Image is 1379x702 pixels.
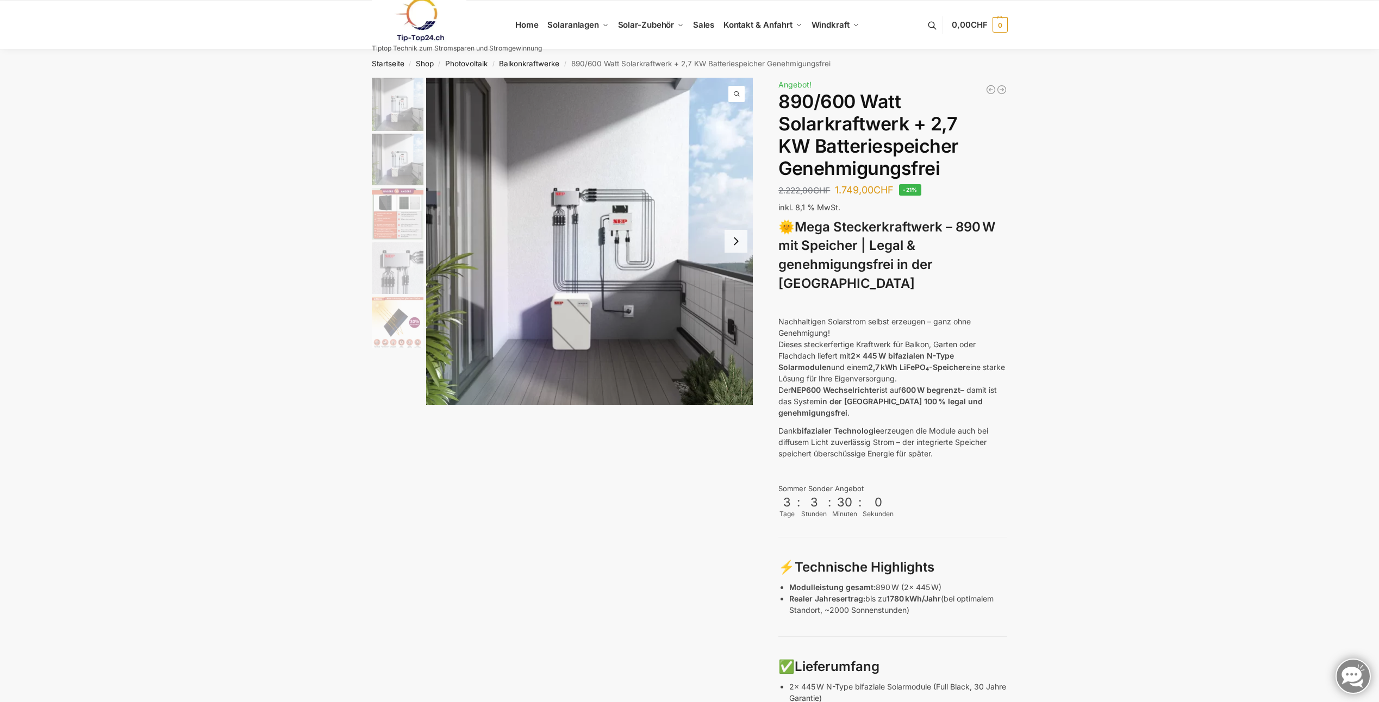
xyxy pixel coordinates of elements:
img: Balkonkraftwerk mit 2,7kw Speicher [372,134,423,185]
bdi: 1.749,00 [835,184,894,196]
p: Nachhaltigen Solarstrom selbst erzeugen – ganz ohne Genehmigung! Dieses steckerfertige Kraftwerk ... [778,316,1007,418]
span: CHF [873,184,894,196]
span: / [559,60,571,68]
div: : [858,495,862,516]
strong: 2,7 kWh LiFePO₄-Speicher [868,362,966,372]
strong: Modulleistung gesamt: [789,582,876,592]
nav: Breadcrumb [352,49,1027,78]
strong: NEP600 Wechselrichter [791,385,879,394]
div: Sekunden [863,509,894,519]
button: Next slide [725,230,747,253]
strong: Mega Steckerkraftwerk – 890 W mit Speicher | Legal & genehmigungsfrei in der [GEOGRAPHIC_DATA] [778,219,995,291]
bdi: 2.222,00 [778,185,830,196]
span: 0 [993,17,1008,33]
div: : [828,495,831,516]
span: CHF [813,185,830,196]
a: Balkonkraftwerke [499,59,559,68]
a: Startseite [372,59,404,68]
img: Bificial 30 % mehr Leistung [372,297,423,348]
h3: ✅ [778,657,1007,676]
a: Balkonkraftwerk 890 Watt Solarmodulleistung mit 2kW/h Zendure Speicher [996,84,1007,95]
span: Windkraft [812,20,850,30]
a: Windkraft [807,1,864,49]
a: Photovoltaik [445,59,488,68]
strong: in der [GEOGRAPHIC_DATA] 100 % legal und genehmigungsfrei [778,397,983,417]
a: Kontakt & Anfahrt [719,1,807,49]
h1: 890/600 Watt Solarkraftwerk + 2,7 KW Batteriespeicher Genehmigungsfrei [778,91,1007,179]
div: Tage [778,509,796,519]
span: -21% [899,184,921,196]
div: Minuten [832,509,857,519]
strong: Technische Highlights [795,559,934,575]
span: Sales [693,20,715,30]
a: Sales [688,1,719,49]
a: 0,00CHF 0 [952,9,1007,41]
span: / [434,60,445,68]
div: Stunden [801,509,827,519]
span: Kontakt & Anfahrt [723,20,793,30]
strong: 2x 445 W bifazialen N-Type Solarmodulen [778,351,954,372]
img: BDS1000 [372,242,423,294]
div: 0 [864,495,893,509]
div: 30 [833,495,856,509]
span: / [488,60,499,68]
img: Bificial im Vergleich zu billig Modulen [372,188,423,240]
p: 890 W (2x 445 W) [789,581,1007,593]
h3: 🌞 [778,218,1007,293]
a: Balkonkraftwerk 405/600 Watt erweiterbar [985,84,996,95]
img: Balkonkraftwerk mit 2,7kw Speicher [372,78,423,131]
strong: bifazialer Technologie [797,426,880,435]
p: bis zu (bei optimalem Standort, ~2000 Sonnenstunden) [789,593,1007,616]
span: Angebot! [778,80,812,89]
span: 0,00 [952,20,987,30]
span: / [404,60,416,68]
span: CHF [971,20,988,30]
a: Solaranlagen [543,1,613,49]
p: Dank erzeugen die Module auch bei diffusem Licht zuverlässig Strom – der integrierte Speicher spe... [778,425,1007,459]
h3: ⚡ [778,558,1007,577]
a: Shop [416,59,434,68]
strong: Realer Jahresertrag: [789,594,865,603]
div: 3 [802,495,826,509]
strong: 600 W begrenzt [901,385,960,394]
p: Tiptop Technik zum Stromsparen und Stromgewinnung [372,45,542,52]
strong: Lieferumfang [795,659,879,674]
div: : [797,495,800,516]
div: Sommer Sonder Angebot [778,484,1007,494]
strong: 1780 kWh/Jahr [887,594,941,603]
div: 3 [779,495,795,509]
a: Steckerkraftwerk mit 2,7kwh-SpeicherBalkonkraftwerk mit 27kw Speicher [426,78,753,405]
span: Solaranlagen [547,20,599,30]
a: Solar-Zubehör [613,1,688,49]
img: Balkonkraftwerk mit 2,7kw Speicher [426,78,753,405]
span: Solar-Zubehör [618,20,675,30]
span: inkl. 8,1 % MwSt. [778,203,840,212]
